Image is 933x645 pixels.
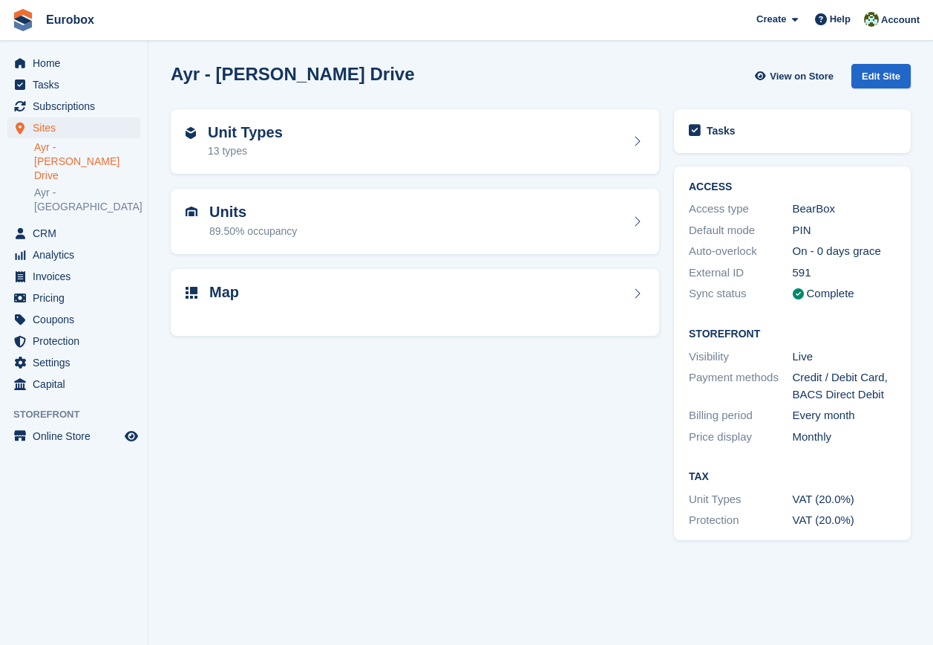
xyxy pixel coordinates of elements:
[33,74,122,95] span: Tasks
[208,124,283,141] h2: Unit Types
[793,491,897,508] div: VAT (20.0%)
[171,189,659,254] a: Units 89.50% occupancy
[689,222,793,239] div: Default mode
[7,117,140,138] a: menu
[33,53,122,74] span: Home
[186,207,197,217] img: unit-icn-7be61d7bf1b0ce9d3e12c5938cc71ed9869f7b940bace4675aadf7bd6d80202e.svg
[7,309,140,330] a: menu
[689,243,793,260] div: Auto-overlock
[33,309,122,330] span: Coupons
[689,429,793,446] div: Price display
[33,352,122,373] span: Settings
[807,285,854,302] div: Complete
[793,222,897,239] div: PIN
[7,352,140,373] a: menu
[793,201,897,218] div: BearBox
[881,13,920,27] span: Account
[186,287,197,299] img: map-icn-33ee37083ee616e46c38cad1a60f524a97daa1e2b2c8c0bc3eb3415660979fc1.svg
[689,285,793,302] div: Sync status
[7,223,140,244] a: menu
[7,426,140,447] a: menu
[793,407,897,424] div: Every month
[753,64,839,88] a: View on Store
[689,201,793,218] div: Access type
[793,429,897,446] div: Monthly
[186,127,196,139] img: unit-type-icn-2b2737a686de81e16bb02015468b77c625bbabd49415b5ef34ead5e3b44a266d.svg
[40,7,100,32] a: Eurobox
[13,407,148,422] span: Storefront
[208,143,283,159] div: 13 types
[793,349,897,366] div: Live
[209,224,297,239] div: 89.50% occupancy
[171,109,659,175] a: Unit Types 13 types
[7,244,140,265] a: menu
[793,369,897,403] div: Credit / Debit Card, BACS Direct Debit
[864,12,879,27] img: Lorna Russell
[209,284,239,301] h2: Map
[33,426,122,447] span: Online Store
[33,288,122,308] span: Pricing
[793,512,897,529] div: VAT (20.0%)
[33,331,122,351] span: Protection
[689,328,896,340] h2: Storefront
[7,266,140,287] a: menu
[689,407,793,424] div: Billing period
[33,117,122,138] span: Sites
[7,74,140,95] a: menu
[122,427,140,445] a: Preview store
[689,265,793,282] div: External ID
[33,266,122,287] span: Invoices
[171,64,415,84] h2: Ayr - [PERSON_NAME] Drive
[33,223,122,244] span: CRM
[34,140,140,183] a: Ayr - [PERSON_NAME] Drive
[33,244,122,265] span: Analytics
[33,374,122,395] span: Capital
[756,12,786,27] span: Create
[33,96,122,117] span: Subscriptions
[689,512,793,529] div: Protection
[707,124,736,137] h2: Tasks
[7,374,140,395] a: menu
[7,53,140,74] a: menu
[793,243,897,260] div: On - 0 days grace
[830,12,851,27] span: Help
[209,204,297,221] h2: Units
[851,64,911,88] div: Edit Site
[689,181,896,193] h2: ACCESS
[34,186,140,214] a: Ayr - [GEOGRAPHIC_DATA]
[770,69,834,84] span: View on Store
[689,471,896,483] h2: Tax
[7,331,140,351] a: menu
[689,369,793,403] div: Payment methods
[689,349,793,366] div: Visibility
[12,9,34,31] img: stora-icon-8386f47178a22dfd0bd8f6a31ec36ba5ce8667c1dd55bd0f319d3a0aa187defe.svg
[851,64,911,94] a: Edit Site
[171,269,659,337] a: Map
[7,288,140,308] a: menu
[689,491,793,508] div: Unit Types
[7,96,140,117] a: menu
[793,265,897,282] div: 591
